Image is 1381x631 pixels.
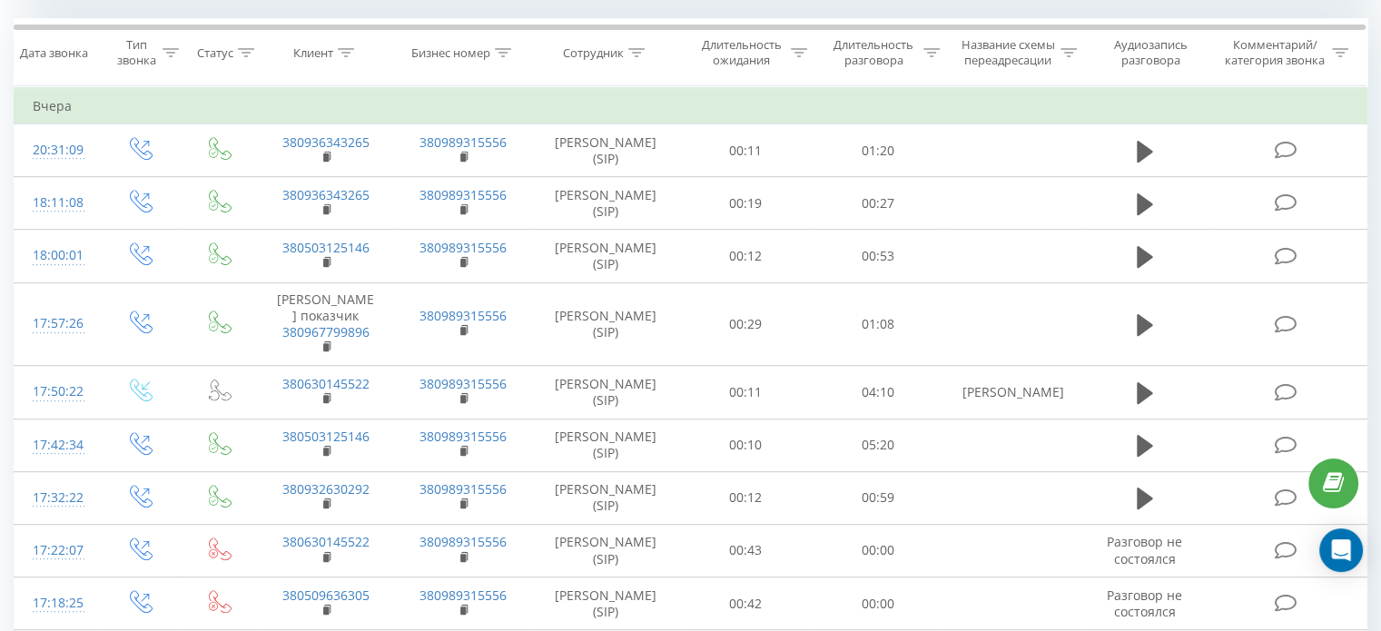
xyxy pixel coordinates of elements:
a: 380989315556 [419,428,507,445]
a: 380936343265 [282,133,370,151]
a: 380989315556 [419,587,507,604]
td: [PERSON_NAME] [943,366,1080,419]
div: Комментарий/категория звонка [1221,37,1327,68]
td: 00:00 [812,524,943,577]
div: Open Intercom Messenger [1319,528,1363,572]
td: 01:20 [812,124,943,177]
a: 380936343265 [282,186,370,203]
td: 04:10 [812,366,943,419]
td: [PERSON_NAME] (SIP) [532,419,680,471]
a: 380932630292 [282,480,370,498]
a: 380509636305 [282,587,370,604]
div: 17:22:07 [33,533,81,568]
div: Дата звонка [20,45,88,61]
td: Вчера [15,88,1367,124]
div: 17:32:22 [33,480,81,516]
td: [PERSON_NAME] (SIP) [532,366,680,419]
div: Название схемы переадресации [961,37,1056,68]
span: Разговор не состоялся [1107,587,1182,620]
div: 17:57:26 [33,306,81,341]
div: 17:50:22 [33,374,81,409]
td: [PERSON_NAME] (SIP) [532,524,680,577]
a: 380503125146 [282,428,370,445]
td: 00:10 [680,419,812,471]
span: Разговор не состоялся [1107,533,1182,567]
div: 17:42:34 [33,428,81,463]
td: 00:12 [680,230,812,282]
td: 00:53 [812,230,943,282]
div: Сотрудник [563,45,624,61]
a: 380989315556 [419,480,507,498]
div: Клиент [293,45,333,61]
div: 17:18:25 [33,586,81,621]
td: [PERSON_NAME] (SIP) [532,577,680,630]
a: 380989315556 [419,533,507,550]
td: [PERSON_NAME] (SIP) [532,177,680,230]
div: 18:00:01 [33,238,81,273]
a: 380989315556 [419,307,507,324]
td: [PERSON_NAME] (SIP) [532,230,680,282]
div: Аудиозапись разговора [1098,37,1204,68]
td: 01:08 [812,282,943,366]
div: 20:31:09 [33,133,81,168]
a: 380630145522 [282,533,370,550]
a: 380630145522 [282,375,370,392]
td: 00:11 [680,366,812,419]
a: 380989315556 [419,239,507,256]
a: 380503125146 [282,239,370,256]
a: 380989315556 [419,375,507,392]
td: 00:27 [812,177,943,230]
a: 380989315556 [419,133,507,151]
td: 00:43 [680,524,812,577]
td: 00:11 [680,124,812,177]
div: 18:11:08 [33,185,81,221]
a: 380989315556 [419,186,507,203]
td: [PERSON_NAME] (SIP) [532,471,680,524]
td: 00:12 [680,471,812,524]
td: [PERSON_NAME] показчик [257,282,394,366]
div: Длительность ожидания [696,37,787,68]
div: Бизнес номер [411,45,490,61]
td: 00:29 [680,282,812,366]
td: [PERSON_NAME] (SIP) [532,124,680,177]
td: 05:20 [812,419,943,471]
a: 380967799896 [282,323,370,340]
div: Тип звонка [114,37,157,68]
td: 00:42 [680,577,812,630]
td: [PERSON_NAME] (SIP) [532,282,680,366]
td: 00:59 [812,471,943,524]
td: 00:19 [680,177,812,230]
div: Длительность разговора [828,37,919,68]
div: Статус [197,45,233,61]
td: 00:00 [812,577,943,630]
